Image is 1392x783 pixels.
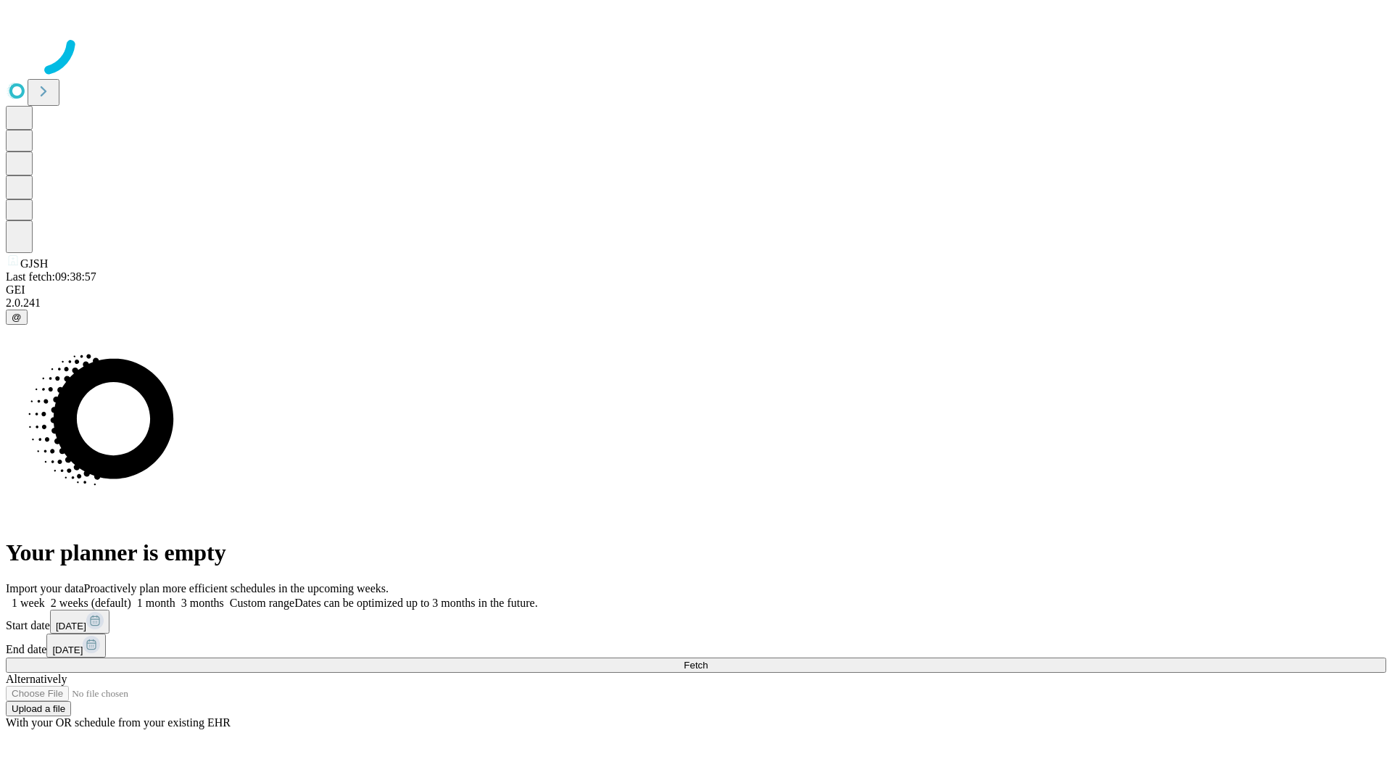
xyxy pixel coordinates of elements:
[6,701,71,716] button: Upload a file
[230,597,294,609] span: Custom range
[20,257,48,270] span: GJSH
[684,660,708,671] span: Fetch
[6,610,1386,634] div: Start date
[50,610,109,634] button: [DATE]
[6,539,1386,566] h1: Your planner is empty
[56,621,86,631] span: [DATE]
[181,597,224,609] span: 3 months
[52,645,83,655] span: [DATE]
[51,597,131,609] span: 2 weeks (default)
[6,658,1386,673] button: Fetch
[6,634,1386,658] div: End date
[6,270,96,283] span: Last fetch: 09:38:57
[12,312,22,323] span: @
[6,673,67,685] span: Alternatively
[46,634,106,658] button: [DATE]
[6,582,84,594] span: Import your data
[6,716,231,729] span: With your OR schedule from your existing EHR
[294,597,537,609] span: Dates can be optimized up to 3 months in the future.
[137,597,175,609] span: 1 month
[12,597,45,609] span: 1 week
[6,283,1386,297] div: GEI
[6,297,1386,310] div: 2.0.241
[84,582,389,594] span: Proactively plan more efficient schedules in the upcoming weeks.
[6,310,28,325] button: @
